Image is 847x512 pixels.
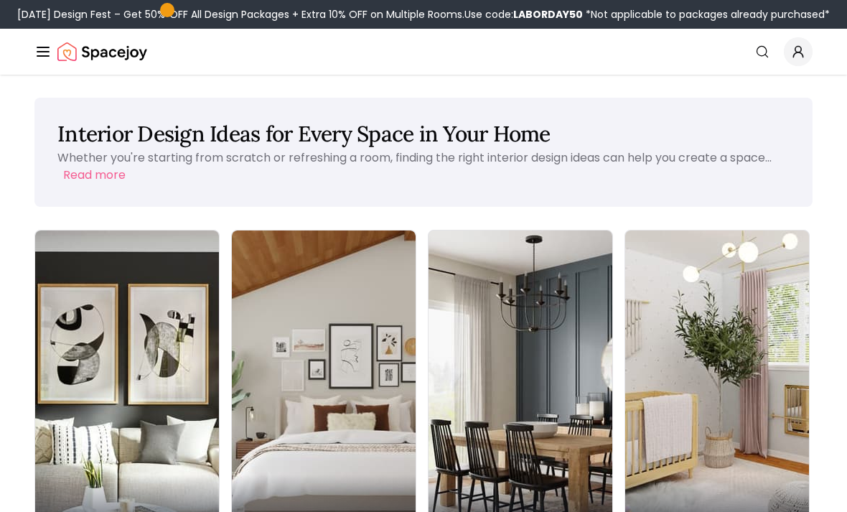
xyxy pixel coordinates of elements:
[57,149,772,166] p: Whether you're starting from scratch or refreshing a room, finding the right interior design idea...
[57,37,147,66] a: Spacejoy
[57,121,790,146] h1: Interior Design Ideas for Every Space in Your Home
[63,167,126,184] button: Read more
[34,29,813,75] nav: Global
[583,7,830,22] span: *Not applicable to packages already purchased*
[57,37,147,66] img: Spacejoy Logo
[464,7,583,22] span: Use code:
[17,7,830,22] div: [DATE] Design Fest – Get 50% OFF All Design Packages + Extra 10% OFF on Multiple Rooms.
[513,7,583,22] b: LABORDAY50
